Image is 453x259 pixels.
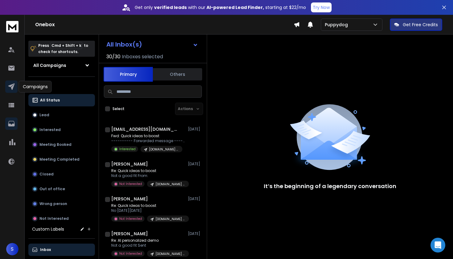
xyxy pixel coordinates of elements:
p: Not a good fit From: [111,173,185,178]
button: All Status [28,94,95,106]
button: Meeting Booked [28,138,95,151]
span: Cmd + Shift + k [51,42,82,49]
p: Not Interested [39,216,69,221]
h1: [PERSON_NAME] [111,196,148,202]
button: Others [153,68,202,81]
button: All Inbox(s) [101,38,203,51]
p: Closed [39,172,54,177]
button: Closed [28,168,95,180]
h1: [EMAIL_ADDRESS][DOMAIN_NAME] [111,126,179,132]
p: Puppydog [325,22,350,28]
h3: Custom Labels [32,226,64,232]
p: Interested [119,147,136,151]
button: S [6,243,18,255]
p: [DATE] [188,162,202,166]
p: Fwd: Quick ideas to boost [111,134,185,138]
p: [DOMAIN_NAME] | SaaS Companies [156,217,185,221]
button: Meeting Completed [28,153,95,166]
h3: Inboxes selected [122,53,163,60]
p: No [DATE][DATE] [111,208,185,213]
span: 30 / 30 [106,53,120,60]
button: Not Interested [28,212,95,225]
p: Get only with our starting at $22/mo [135,4,306,10]
p: Re: AI personalized demo [111,238,185,243]
p: Meeting Completed [39,157,80,162]
p: Press to check for shortcuts. [38,43,88,55]
p: Re: Quick ideas to boost [111,203,185,208]
p: It’s the beginning of a legendary conversation [264,182,396,191]
h1: All Inbox(s) [106,41,142,47]
label: Select [112,106,124,111]
p: All Status [40,98,60,103]
h1: All Campaigns [33,62,66,68]
p: Interested [39,127,61,132]
button: Try Now [311,2,332,12]
p: Meeting Booked [39,142,71,147]
p: Lead [39,113,49,117]
h1: [PERSON_NAME] [111,231,148,237]
button: Wrong person [28,198,95,210]
p: [DOMAIN_NAME] | SaaS Companies [156,182,185,187]
h1: Onebox [35,21,294,28]
p: [DOMAIN_NAME] | SaaS Companies [149,147,179,152]
p: [DATE] [188,127,202,132]
button: Inbox [28,244,95,256]
h1: [PERSON_NAME] [111,161,148,167]
p: ---------- Forwarded message --------- From: [PERSON_NAME] [111,138,185,143]
p: [DOMAIN_NAME] | SaaS Companies [156,252,185,256]
div: Open Intercom Messenger [431,238,445,253]
p: Wrong person [39,201,67,206]
button: Get Free Credits [390,18,442,31]
p: Not Interested [119,251,142,256]
p: [DATE] [188,196,202,201]
button: Lead [28,109,95,121]
p: Inbox [40,247,51,252]
p: Not Interested [119,216,142,221]
p: Re: Quick ideas to boost [111,168,185,173]
h3: Filters [28,82,95,90]
p: Get Free Credits [403,22,438,28]
button: Out of office [28,183,95,195]
p: Try Now [313,4,330,10]
img: logo [6,21,18,32]
button: Interested [28,124,95,136]
p: Not a good fit Sent [111,243,185,248]
p: Out of office [39,187,65,191]
div: Campaigns [19,81,52,92]
button: All Campaigns [28,59,95,72]
p: [DATE] [188,231,202,236]
strong: AI-powered Lead Finder, [206,4,264,10]
strong: verified leads [154,4,187,10]
button: Primary [104,67,153,82]
p: Not Interested [119,182,142,186]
